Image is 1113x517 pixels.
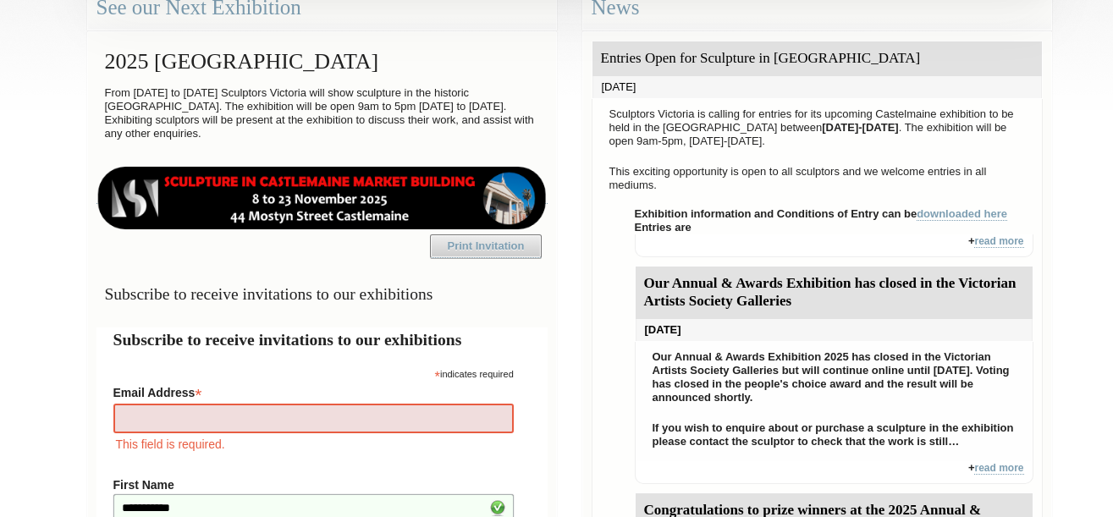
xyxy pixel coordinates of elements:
[96,167,548,229] img: castlemaine-ldrbd25v2.png
[974,235,1023,248] a: read more
[96,41,548,82] h2: 2025 [GEOGRAPHIC_DATA]
[592,76,1042,98] div: [DATE]
[113,478,514,492] label: First Name
[113,327,531,352] h2: Subscribe to receive invitations to our exhibitions
[974,462,1023,475] a: read more
[430,234,542,258] a: Print Invitation
[601,161,1033,196] p: This exciting opportunity is open to all sculptors and we welcome entries in all mediums.
[113,365,514,381] div: indicates required
[636,319,1033,341] div: [DATE]
[635,234,1033,257] div: +
[592,41,1042,76] div: Entries Open for Sculpture in [GEOGRAPHIC_DATA]
[635,461,1033,484] div: +
[96,82,548,145] p: From [DATE] to [DATE] Sculptors Victoria will show sculpture in the historic [GEOGRAPHIC_DATA]. T...
[644,346,1024,409] p: Our Annual & Awards Exhibition 2025 has closed in the Victorian Artists Society Galleries but wil...
[636,267,1033,319] div: Our Annual & Awards Exhibition has closed in the Victorian Artists Society Galleries
[644,417,1024,453] p: If you wish to enquire about or purchase a sculpture in the exhibition please contact the sculpto...
[96,278,548,311] h3: Subscribe to receive invitations to our exhibitions
[601,103,1033,152] p: Sculptors Victoria is calling for entries for its upcoming Castelmaine exhibition to be held in t...
[113,435,514,454] div: This field is required.
[822,121,899,134] strong: [DATE]-[DATE]
[635,207,1008,221] strong: Exhibition information and Conditions of Entry can be
[113,381,514,401] label: Email Address
[917,207,1007,221] a: downloaded here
